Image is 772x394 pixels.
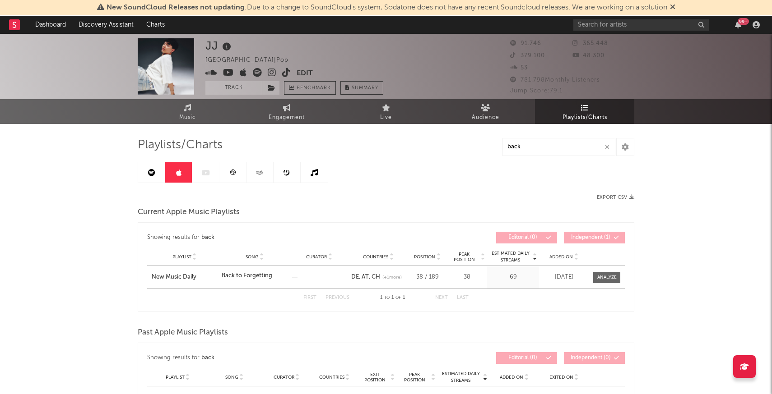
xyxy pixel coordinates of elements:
[597,195,634,200] button: Export CSV
[222,271,272,280] div: Back to Forgetting
[29,16,72,34] a: Dashboard
[237,99,336,124] a: Engagement
[510,53,545,59] span: 379.100
[570,235,611,240] span: Independent ( 1 )
[205,55,299,66] div: [GEOGRAPHIC_DATA] | Pop
[457,295,469,300] button: Last
[369,274,380,280] a: CH
[496,232,557,243] button: Editorial(0)
[449,273,485,282] div: 38
[440,371,482,384] span: Estimated Daily Streams
[306,254,327,260] span: Curator
[549,254,573,260] span: Added On
[340,81,383,95] button: Summary
[107,4,667,11] span: : Due to a change to SoundCloud's system, Sodatone does not have any recent Soundcloud releases. ...
[500,375,523,380] span: Added On
[140,16,171,34] a: Charts
[359,274,369,280] a: AT
[436,99,535,124] a: Audience
[72,16,140,34] a: Discovery Assistant
[319,375,344,380] span: Countries
[351,274,359,280] a: DE
[510,65,528,71] span: 53
[510,41,541,46] span: 91.746
[352,86,378,91] span: Summary
[363,254,388,260] span: Countries
[410,273,444,282] div: 38 / 189
[496,352,557,364] button: Editorial(0)
[205,81,262,95] button: Track
[179,112,196,123] span: Music
[435,295,448,300] button: Next
[297,68,313,79] button: Edit
[361,372,389,383] span: Exit Position
[147,352,386,364] div: Showing results for
[367,293,417,303] div: 1 1 1
[502,235,544,240] span: Editorial ( 0 )
[205,38,233,53] div: JJ
[138,207,240,218] span: Current Apple Music Playlists
[570,355,611,361] span: Independent ( 0 )
[564,232,625,243] button: Independent(1)
[670,4,675,11] span: Dismiss
[303,295,316,300] button: First
[572,41,608,46] span: 365.448
[510,88,563,94] span: Jump Score: 79.1
[563,112,607,123] span: Playlists/Charts
[152,273,217,282] a: New Music Daily
[380,112,392,123] span: Live
[502,138,615,156] input: Search Playlists/Charts
[572,53,605,59] span: 48.300
[489,273,537,282] div: 69
[201,353,214,363] div: back
[489,250,531,264] span: Estimated Daily Streams
[510,77,600,83] span: 781.798 Monthly Listeners
[336,99,436,124] a: Live
[502,355,544,361] span: Editorial ( 0 )
[564,352,625,364] button: Independent(0)
[535,99,634,124] a: Playlists/Charts
[395,296,401,300] span: of
[541,273,586,282] div: [DATE]
[138,327,228,338] span: Past Apple Music Playlists
[138,140,223,151] span: Playlists/Charts
[382,274,402,281] span: (+ 1 more)
[297,83,331,94] span: Benchmark
[201,232,214,243] div: back
[573,19,709,31] input: Search for artists
[166,375,185,380] span: Playlist
[225,375,238,380] span: Song
[414,254,435,260] span: Position
[449,252,479,262] span: Peak Position
[284,81,336,95] a: Benchmark
[738,18,749,25] div: 99 +
[246,254,259,260] span: Song
[326,295,349,300] button: Previous
[735,21,741,28] button: 99+
[269,112,305,123] span: Engagement
[384,296,390,300] span: to
[399,372,430,383] span: Peak Position
[274,375,294,380] span: Curator
[472,112,499,123] span: Audience
[147,232,386,243] div: Showing results for
[107,4,245,11] span: New SoundCloud Releases not updating
[549,375,573,380] span: Exited On
[138,99,237,124] a: Music
[172,254,191,260] span: Playlist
